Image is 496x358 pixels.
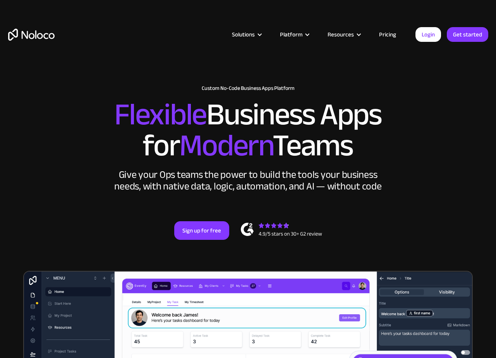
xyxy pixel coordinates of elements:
h2: Business Apps for Teams [8,99,488,161]
div: Resources [328,29,354,40]
div: Give your Ops teams the power to build the tools your business needs, with native data, logic, au... [113,169,384,192]
div: Platform [280,29,302,40]
span: Modern [179,117,273,174]
div: Solutions [222,29,270,40]
span: Flexible [114,86,206,143]
h1: Custom No-Code Business Apps Platform [8,85,488,91]
div: Resources [318,29,369,40]
div: Solutions [232,29,255,40]
a: Sign up for free [174,221,229,240]
div: Platform [270,29,318,40]
a: Pricing [369,29,406,40]
a: home [8,29,55,41]
a: Get started [447,27,488,42]
a: Login [415,27,441,42]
